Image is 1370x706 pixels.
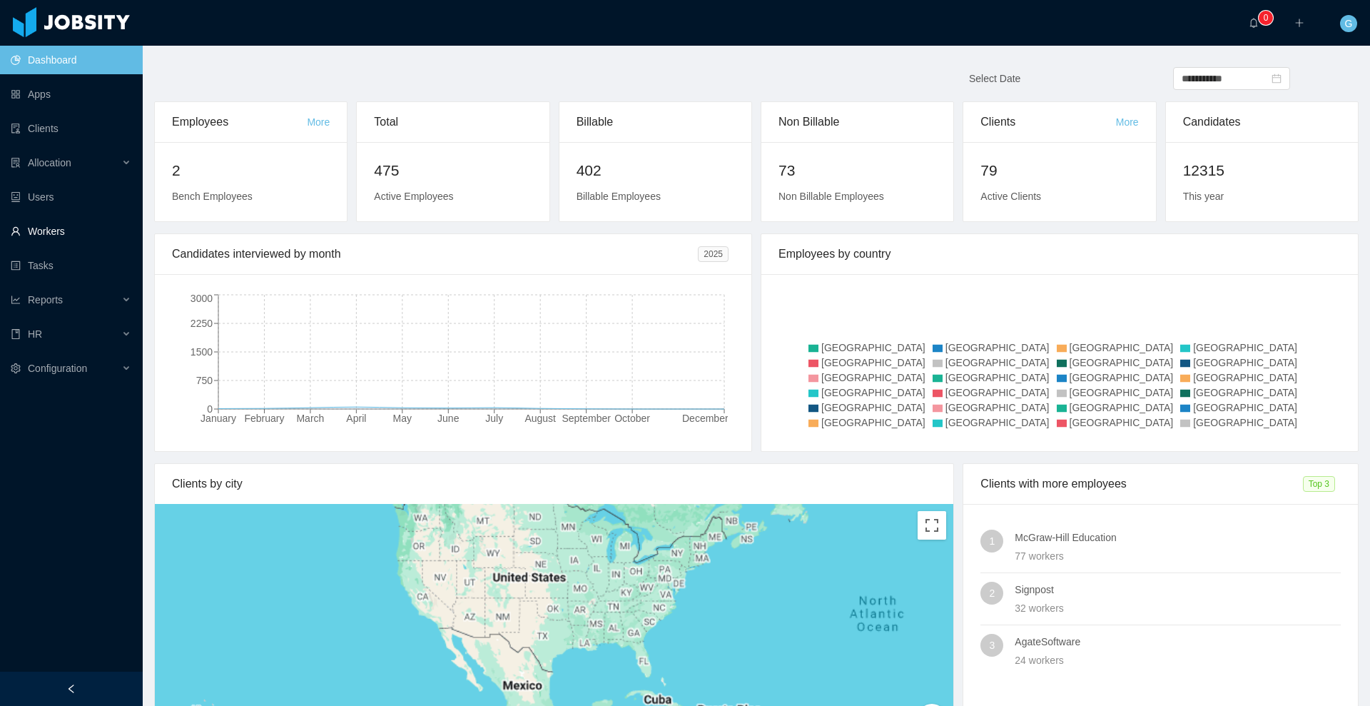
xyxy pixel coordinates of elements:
[485,413,503,424] tspan: July
[1070,357,1174,368] span: [GEOGRAPHIC_DATA]
[778,234,1341,274] div: Employees by country
[1070,372,1174,383] span: [GEOGRAPHIC_DATA]
[778,102,936,142] div: Non Billable
[980,102,1115,142] div: Clients
[191,346,213,358] tspan: 1500
[11,158,21,168] i: icon: solution
[374,159,532,182] h2: 475
[11,80,131,109] a: icon: appstoreApps
[614,413,650,424] tspan: October
[821,357,925,368] span: [GEOGRAPHIC_DATA]
[1183,102,1341,142] div: Candidates
[821,387,925,398] span: [GEOGRAPHIC_DATA]
[945,372,1050,383] span: [GEOGRAPHIC_DATA]
[296,413,324,424] tspan: March
[11,46,131,74] a: icon: pie-chartDashboard
[1193,372,1297,383] span: [GEOGRAPHIC_DATA]
[1015,652,1341,668] div: 24 workers
[945,402,1050,413] span: [GEOGRAPHIC_DATA]
[1070,402,1174,413] span: [GEOGRAPHIC_DATA]
[1015,548,1341,564] div: 77 workers
[821,372,925,383] span: [GEOGRAPHIC_DATA]
[945,417,1050,428] span: [GEOGRAPHIC_DATA]
[307,116,330,128] a: More
[191,293,213,304] tspan: 3000
[1345,15,1353,32] span: G
[172,234,698,274] div: Candidates interviewed by month
[11,183,131,211] a: icon: robotUsers
[191,318,213,329] tspan: 2250
[1183,159,1341,182] h2: 12315
[989,530,995,553] span: 1
[577,159,734,182] h2: 402
[1193,387,1297,398] span: [GEOGRAPHIC_DATA]
[1116,116,1139,128] a: More
[437,413,460,424] tspan: June
[980,464,1302,504] div: Clients with more employees
[172,159,330,182] h2: 2
[1193,402,1297,413] span: [GEOGRAPHIC_DATA]
[11,251,131,280] a: icon: profileTasks
[11,329,21,339] i: icon: book
[1070,417,1174,428] span: [GEOGRAPHIC_DATA]
[1249,18,1259,28] i: icon: bell
[172,464,936,504] div: Clients by city
[821,417,925,428] span: [GEOGRAPHIC_DATA]
[1303,476,1335,492] span: Top 3
[1070,387,1174,398] span: [GEOGRAPHIC_DATA]
[821,402,925,413] span: [GEOGRAPHIC_DATA]
[980,159,1138,182] h2: 79
[682,413,729,424] tspan: December
[1193,417,1297,428] span: [GEOGRAPHIC_DATA]
[778,191,884,202] span: Non Billable Employees
[11,217,131,246] a: icon: userWorkers
[577,191,661,202] span: Billable Employees
[196,375,213,386] tspan: 750
[577,102,734,142] div: Billable
[346,413,366,424] tspan: April
[11,363,21,373] i: icon: setting
[821,342,925,353] span: [GEOGRAPHIC_DATA]
[1015,634,1341,650] h4: AgateSoftware
[1183,191,1224,202] span: This year
[207,403,213,415] tspan: 0
[562,413,611,424] tspan: September
[28,294,63,306] span: Reports
[201,413,236,424] tspan: January
[945,387,1050,398] span: [GEOGRAPHIC_DATA]
[28,328,42,340] span: HR
[1193,357,1297,368] span: [GEOGRAPHIC_DATA]
[945,342,1050,353] span: [GEOGRAPHIC_DATA]
[945,357,1050,368] span: [GEOGRAPHIC_DATA]
[918,511,946,540] button: Toggle fullscreen view
[28,363,87,374] span: Configuration
[172,191,253,202] span: Bench Employees
[374,191,453,202] span: Active Employees
[1015,530,1341,545] h4: McGraw-Hill Education
[374,102,532,142] div: Total
[778,159,936,182] h2: 73
[980,191,1041,202] span: Active Clients
[11,114,131,143] a: icon: auditClients
[524,413,556,424] tspan: August
[1294,18,1304,28] i: icon: plus
[11,295,21,305] i: icon: line-chart
[1015,582,1341,597] h4: Signpost
[698,246,729,262] span: 2025
[969,73,1020,84] span: Select Date
[1272,74,1282,84] i: icon: calendar
[172,102,307,142] div: Employees
[393,413,412,424] tspan: May
[28,157,71,168] span: Allocation
[1193,342,1297,353] span: [GEOGRAPHIC_DATA]
[1070,342,1174,353] span: [GEOGRAPHIC_DATA]
[989,634,995,657] span: 3
[1015,600,1341,616] div: 32 workers
[989,582,995,605] span: 2
[1259,11,1273,25] sup: 0
[244,413,284,424] tspan: February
